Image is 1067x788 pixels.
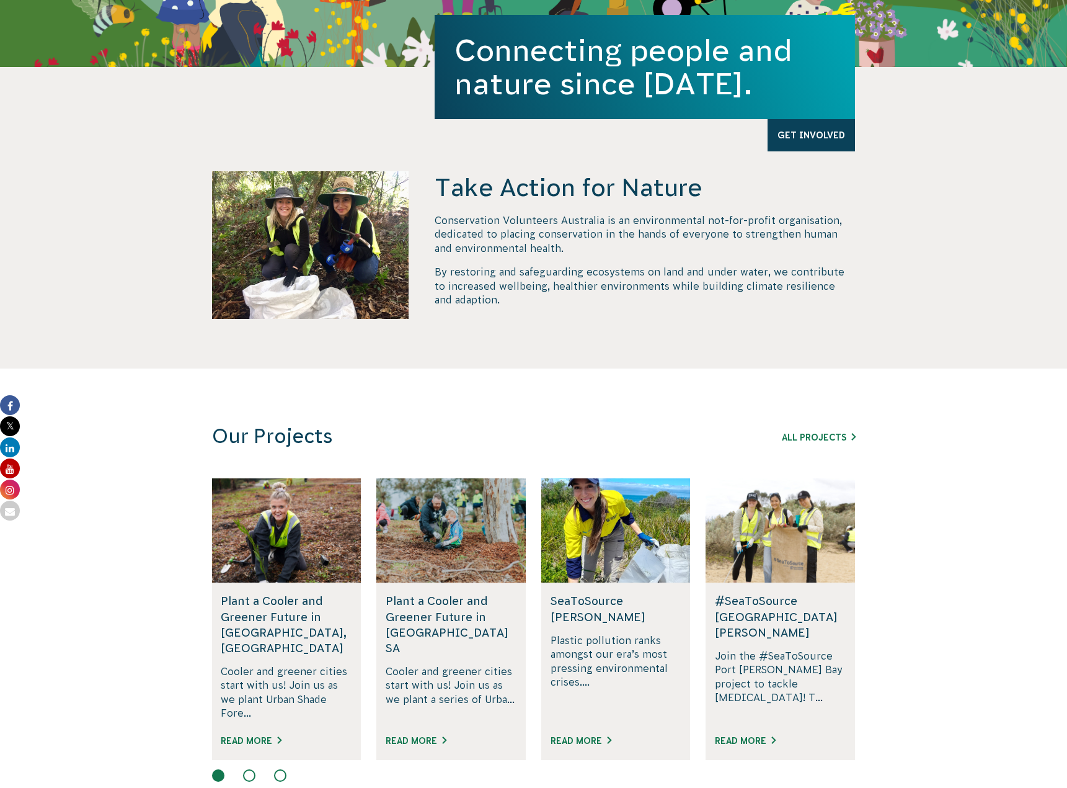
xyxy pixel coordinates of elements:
a: Get Involved [768,119,855,151]
p: Conservation Volunteers Australia is an environmental not-for-profit organisation, dedicated to p... [435,213,855,255]
h5: SeaToSource [PERSON_NAME] [551,593,681,624]
h4: Take Action for Nature [435,171,855,204]
a: Read More [551,736,611,746]
p: Join the #SeaToSource Port [PERSON_NAME] Bay project to tackle [MEDICAL_DATA]! T... [715,649,846,720]
p: Plastic pollution ranks amongst our era’s most pressing environmental crises.... [551,634,681,720]
a: Read More [715,736,776,746]
p: By restoring and safeguarding ecosystems on land and under water, we contribute to increased well... [435,265,855,307]
a: All Projects [782,432,856,442]
h5: Plant a Cooler and Greener Future in [GEOGRAPHIC_DATA], [GEOGRAPHIC_DATA] [221,593,352,656]
a: Read More [386,736,446,746]
h5: Plant a Cooler and Greener Future in [GEOGRAPHIC_DATA] SA [386,593,516,656]
p: Cooler and greener cities start with us! Join us as we plant Urban Shade Fore... [221,665,352,720]
p: Cooler and greener cities start with us! Join us as we plant a series of Urba... [386,665,516,720]
h3: Our Projects [212,424,688,449]
h5: #SeaToSource [GEOGRAPHIC_DATA][PERSON_NAME] [715,593,846,640]
a: Read More [221,736,281,746]
h1: Connecting people and nature since [DATE]. [454,34,835,101]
